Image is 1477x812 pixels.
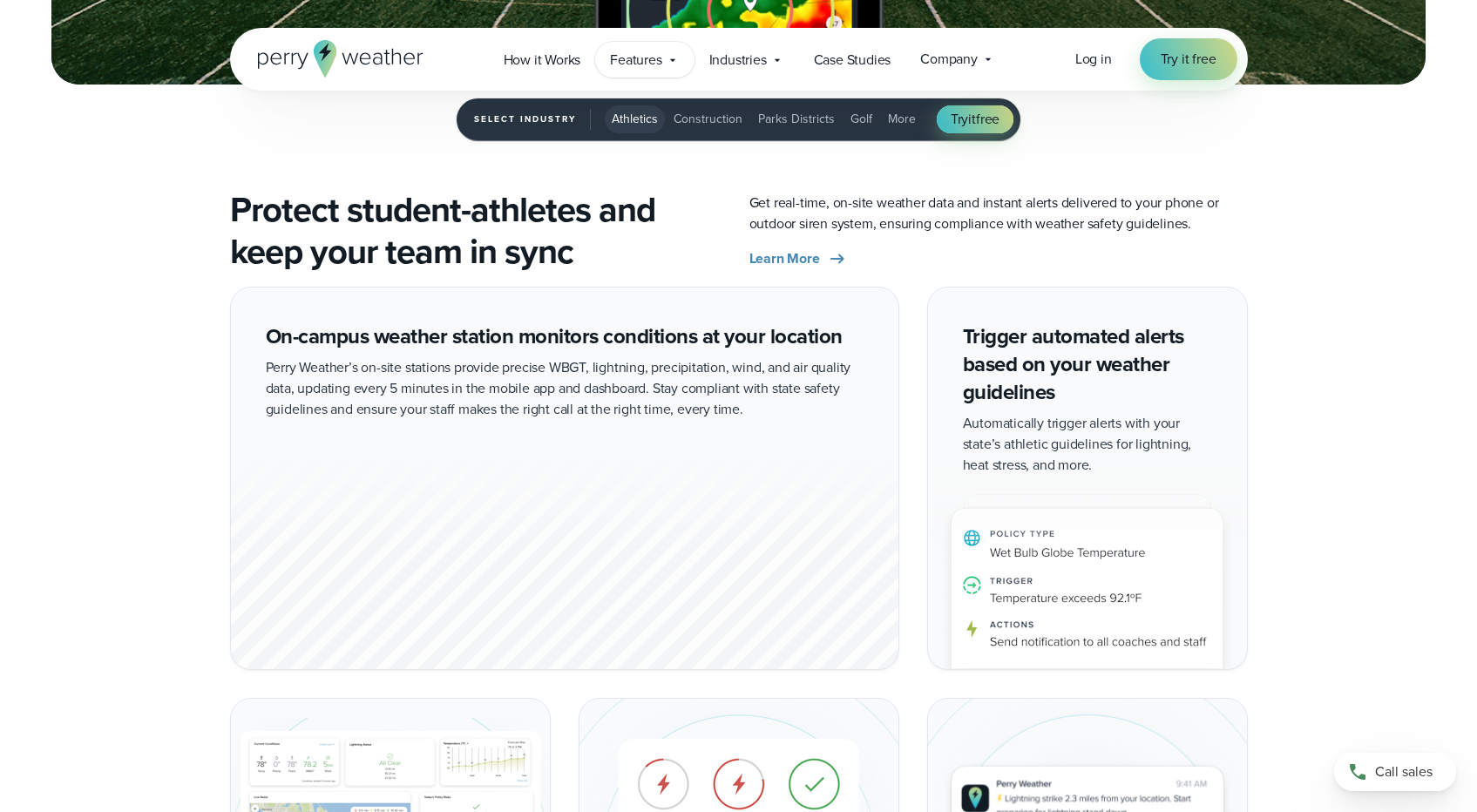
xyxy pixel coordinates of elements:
[749,248,848,269] a: Learn More
[1161,49,1216,70] span: Try it free
[1075,49,1112,69] span: Log in
[674,110,742,128] span: Construction
[667,105,749,132] button: Construction
[951,108,999,129] span: Try free
[799,42,906,78] a: Case Studies
[881,105,923,132] button: More
[709,50,767,71] span: Industries
[612,110,658,128] span: Athletics
[605,105,665,132] button: Athletics
[850,110,872,128] span: Golf
[749,193,1248,234] p: Get real-time, on-site weather data and instant alerts delivered to your phone or outdoor siren s...
[1334,753,1456,791] a: Call sales
[1075,49,1112,70] a: Log in
[814,50,891,71] span: Case Studies
[489,42,596,78] a: How it Works
[1140,38,1237,80] a: Try it free
[968,108,976,128] span: it
[920,49,978,70] span: Company
[751,105,842,132] button: Parks Districts
[230,189,728,273] h2: Protect student-athletes and keep your team in sync
[888,110,916,128] span: More
[937,105,1013,132] a: Tryitfree
[1375,761,1433,782] span: Call sales
[474,108,591,129] span: Select Industry
[504,50,581,71] span: How it Works
[758,110,835,128] span: Parks Districts
[610,50,661,71] span: Features
[844,105,879,132] button: Golf
[749,248,820,269] span: Learn More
